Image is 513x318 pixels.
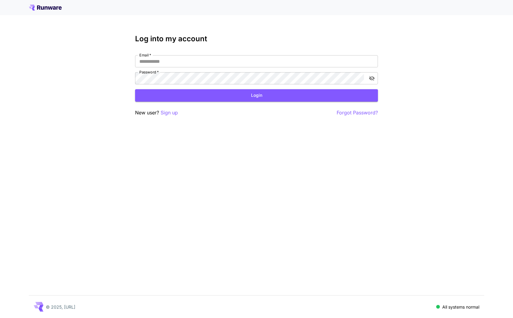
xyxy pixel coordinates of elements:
button: Login [135,89,378,102]
p: New user? [135,109,178,117]
button: Forgot Password? [337,109,378,117]
button: toggle password visibility [366,73,377,84]
label: Password [139,69,159,75]
p: All systems normal [442,304,479,310]
button: Sign up [161,109,178,117]
h3: Log into my account [135,35,378,43]
label: Email [139,52,151,58]
p: © 2025, [URL] [46,304,75,310]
